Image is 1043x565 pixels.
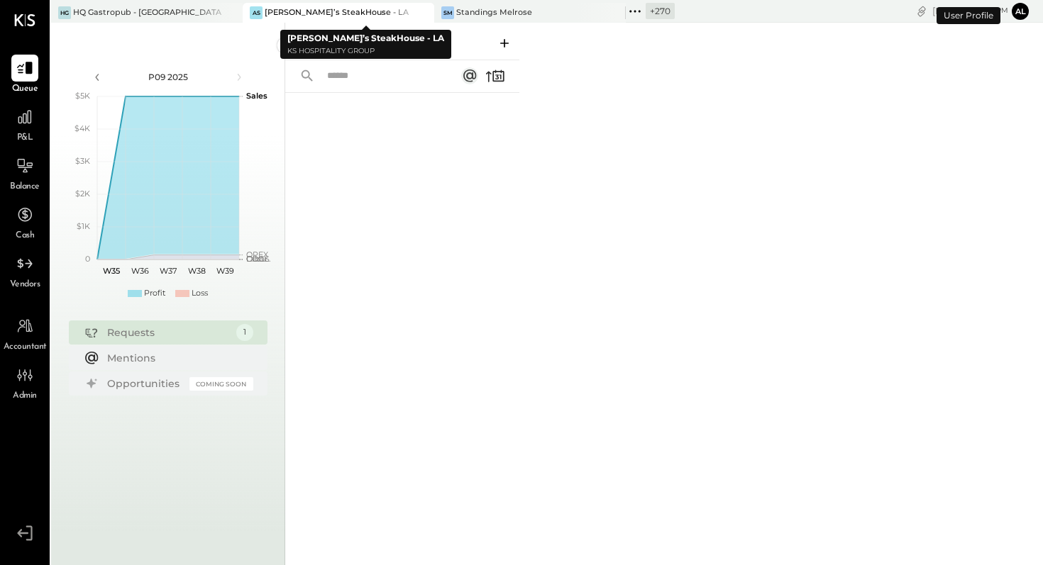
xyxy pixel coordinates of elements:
[236,324,253,341] div: 1
[77,221,90,231] text: $1K
[966,4,994,18] span: 1 : 36
[915,4,929,18] div: copy link
[1,104,49,145] a: P&L
[646,3,675,19] div: + 270
[441,6,454,19] div: SM
[10,181,40,194] span: Balance
[932,4,1008,18] div: [DATE]
[1,201,49,242] a: Cash
[107,376,182,391] div: Opportunities
[85,254,90,264] text: 0
[58,6,71,19] div: HG
[996,6,1008,16] span: pm
[75,189,90,198] text: $2K
[4,341,47,354] span: Accountant
[108,71,228,83] div: P09 2025
[160,266,177,276] text: W37
[74,123,90,133] text: $4K
[144,288,165,299] div: Profit
[265,7,409,18] div: [PERSON_NAME]’s SteakHouse - LA
[103,266,120,276] text: W35
[937,7,1000,24] div: User Profile
[246,250,269,259] text: OPEX
[75,156,90,166] text: $3K
[131,266,148,276] text: W36
[187,266,205,276] text: W38
[456,7,532,18] div: Standings Melrose
[287,45,444,57] p: KS Hospitality Group
[75,91,90,101] text: $5K
[1,55,49,96] a: Queue
[107,325,229,340] div: Requests
[1,152,49,194] a: Balance
[189,377,253,391] div: Coming Soon
[287,33,444,43] b: [PERSON_NAME]’s SteakHouse - LA
[216,266,233,276] text: W39
[1012,3,1029,20] button: Al
[107,351,246,365] div: Mentions
[1,250,49,291] a: Vendors
[12,83,38,96] span: Queue
[1,313,49,354] a: Accountant
[1,362,49,403] a: Admin
[192,288,208,299] div: Loss
[17,132,33,145] span: P&L
[246,91,267,101] text: Sales
[73,7,221,18] div: HQ Gastropub - [GEOGRAPHIC_DATA][PERSON_NAME]
[250,6,263,19] div: AS
[10,279,40,291] span: Vendors
[13,390,37,403] span: Admin
[16,230,34,242] span: Cash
